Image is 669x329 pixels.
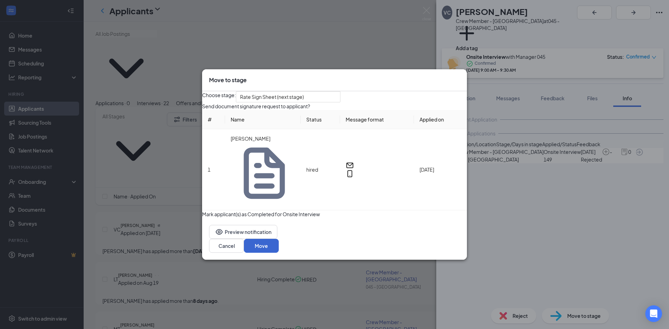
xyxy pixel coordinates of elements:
[202,210,467,218] p: Mark applicant(s) as Completed for Onsite Interview
[346,161,354,170] svg: Email
[202,102,467,110] p: Send document signature request to applicant?
[209,225,277,239] button: EyePreview notification
[202,102,467,210] div: Loading offer data.
[215,228,223,236] svg: Eye
[209,76,247,84] h3: Move to stage
[414,129,467,210] td: [DATE]
[225,110,301,129] th: Name
[209,239,244,253] button: Cancel
[340,110,414,129] th: Message format
[645,305,662,322] div: Open Intercom Messenger
[233,142,295,204] svg: Document
[231,135,295,142] p: [PERSON_NAME]
[202,91,236,102] span: Choose stage:
[208,166,210,173] span: 1
[244,239,279,253] button: Move
[202,110,225,129] th: #
[414,110,467,129] th: Applied on
[240,92,304,102] span: Rate Sign Sheet (next stage)
[301,129,340,210] td: hired
[346,170,354,178] svg: MobileSms
[301,110,340,129] th: Status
